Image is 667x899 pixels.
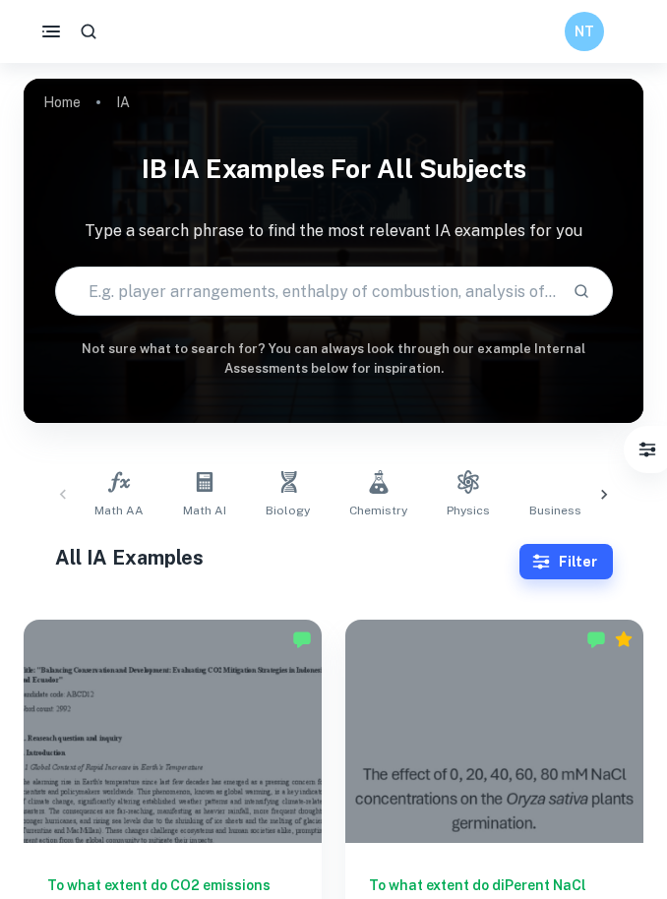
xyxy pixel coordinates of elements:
span: Math AI [183,502,226,519]
h1: All IA Examples [55,543,519,572]
img: Marked [292,629,312,649]
a: Home [43,89,81,116]
button: Search [565,274,598,308]
button: NT [565,12,604,51]
p: Type a search phrase to find the most relevant IA examples for you [24,219,643,243]
button: Filter [628,430,667,469]
h6: Not sure what to search for? You can always look through our example Internal Assessments below f... [24,339,643,380]
button: Filter [519,544,613,579]
h6: NT [574,21,596,42]
span: Physics [447,502,490,519]
span: Chemistry [349,502,407,519]
p: IA [116,91,130,113]
span: Math AA [94,502,144,519]
h1: IB IA examples for all subjects [24,142,643,196]
img: Marked [586,629,606,649]
span: Biology [266,502,310,519]
div: Premium [614,629,634,649]
input: E.g. player arrangements, enthalpy of combustion, analysis of a big city... [56,264,557,319]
